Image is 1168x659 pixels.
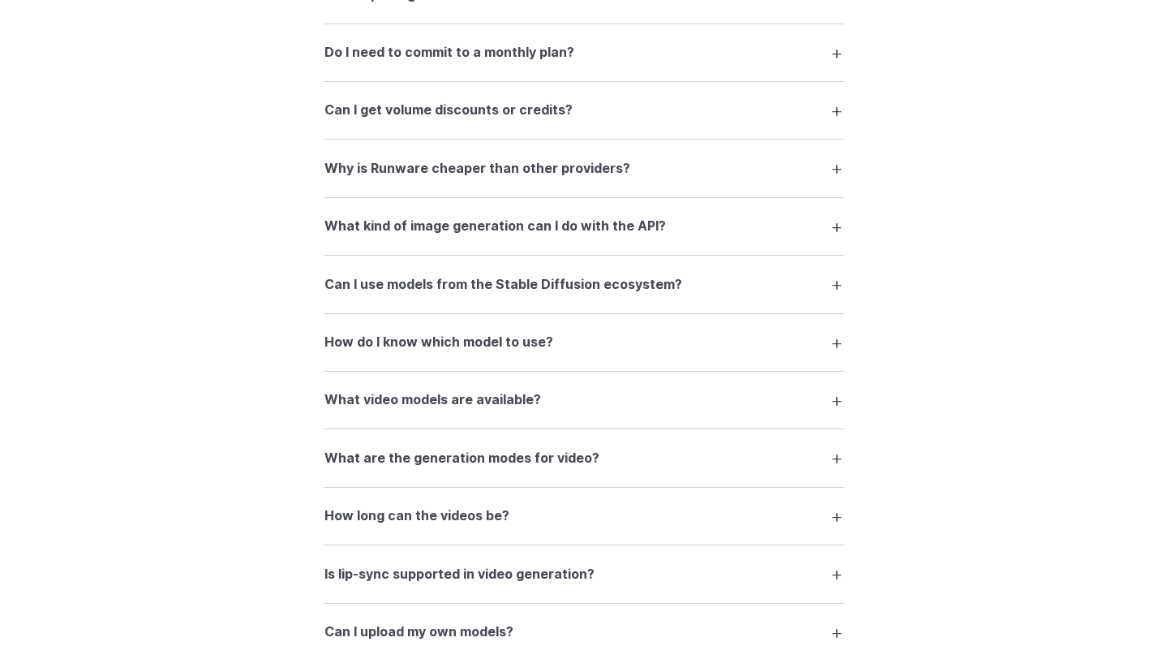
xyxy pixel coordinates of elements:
h3: Can I use models from the Stable Diffusion ecosystem? [324,274,682,295]
h3: How do I know which model to use? [324,332,553,353]
summary: What are the generation modes for video? [324,442,844,473]
summary: Can I get volume discounts or credits? [324,95,844,126]
h3: What kind of image generation can I do with the API? [324,216,666,237]
h3: Is lip-sync supported in video generation? [324,564,595,585]
summary: What kind of image generation can I do with the API? [324,211,844,242]
summary: Is lip-sync supported in video generation? [324,558,844,589]
h3: What video models are available? [324,390,541,411]
h3: Why is Runware cheaper than other providers? [324,158,630,179]
summary: Can I upload my own models? [324,617,844,648]
h3: How long can the videos be? [324,506,509,527]
h3: Can I upload my own models? [324,622,513,643]
summary: How do I know which model to use? [324,327,844,358]
h3: Can I get volume discounts or credits? [324,100,573,121]
summary: How long can the videos be? [324,501,844,532]
summary: Why is Runware cheaper than other providers? [324,153,844,183]
summary: What video models are available? [324,385,844,416]
summary: Can I use models from the Stable Diffusion ecosystem? [324,269,844,299]
h3: What are the generation modes for video? [324,448,599,469]
summary: Do I need to commit to a monthly plan? [324,37,844,68]
h3: Do I need to commit to a monthly plan? [324,42,574,63]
